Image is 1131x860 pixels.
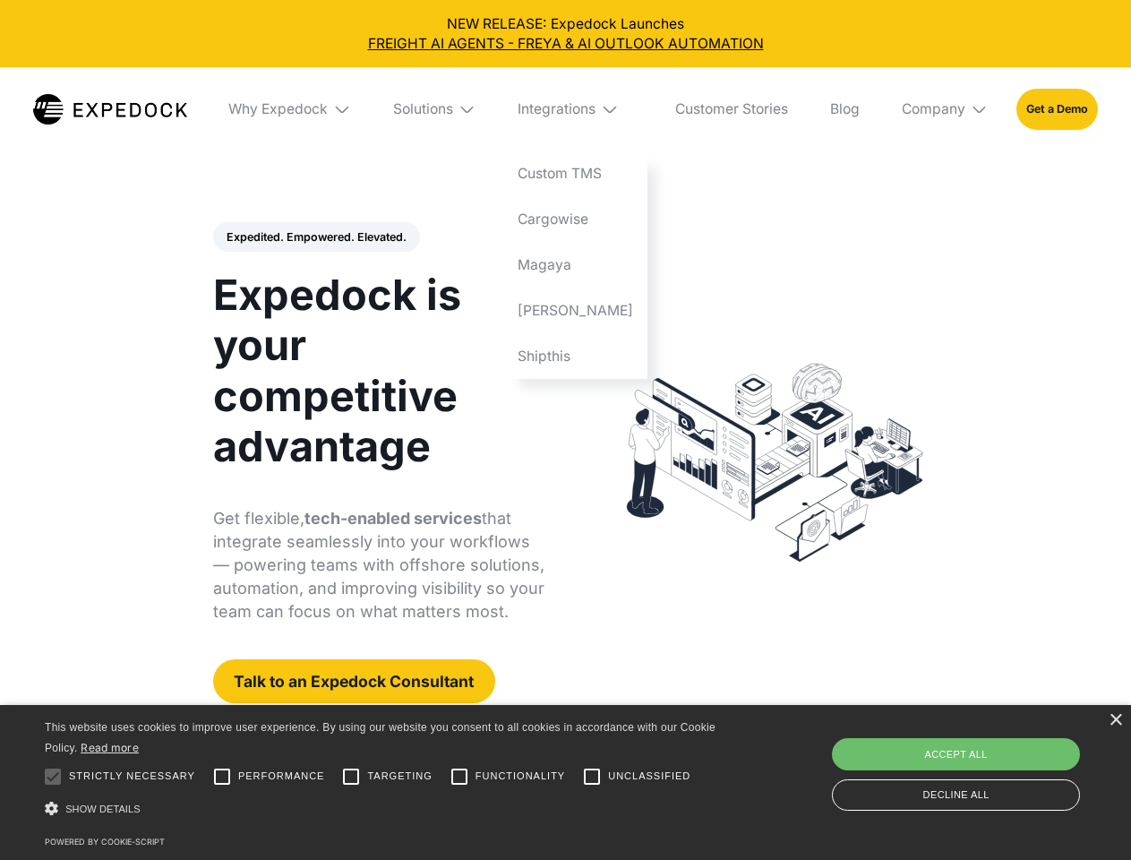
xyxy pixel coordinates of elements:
[238,769,325,784] span: Performance
[65,804,141,814] span: Show details
[504,288,647,333] a: [PERSON_NAME]
[14,34,1118,54] a: FREIGHT AI AGENTS - FREYA & AI OUTLOOK AUTOMATION
[367,769,432,784] span: Targeting
[14,14,1118,54] div: NEW RELEASE: Expedock Launches
[304,509,482,528] strong: tech-enabled services
[1016,89,1098,129] a: Get a Demo
[887,67,1002,151] div: Company
[504,67,647,151] div: Integrations
[816,67,873,151] a: Blog
[379,67,490,151] div: Solutions
[504,242,647,288] a: Magaya
[833,666,1131,860] iframe: Chat Widget
[215,67,365,151] div: Why Expedock
[518,100,595,118] div: Integrations
[504,333,647,379] a: Shipthis
[393,100,453,118] div: Solutions
[45,797,722,821] div: Show details
[213,507,545,623] p: Get flexible, that integrate seamlessly into your workflows — powering teams with offshore soluti...
[228,100,328,118] div: Why Expedock
[45,721,715,754] span: This website uses cookies to improve user experience. By using our website you consent to all coo...
[608,769,690,784] span: Unclassified
[81,741,139,754] a: Read more
[902,100,965,118] div: Company
[504,151,647,379] nav: Integrations
[504,197,647,243] a: Cargowise
[213,270,545,471] h1: Expedock is your competitive advantage
[45,837,165,847] a: Powered by cookie-script
[476,769,565,784] span: Functionality
[504,151,647,197] a: Custom TMS
[213,659,495,703] a: Talk to an Expedock Consultant
[69,769,195,784] span: Strictly necessary
[661,67,801,151] a: Customer Stories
